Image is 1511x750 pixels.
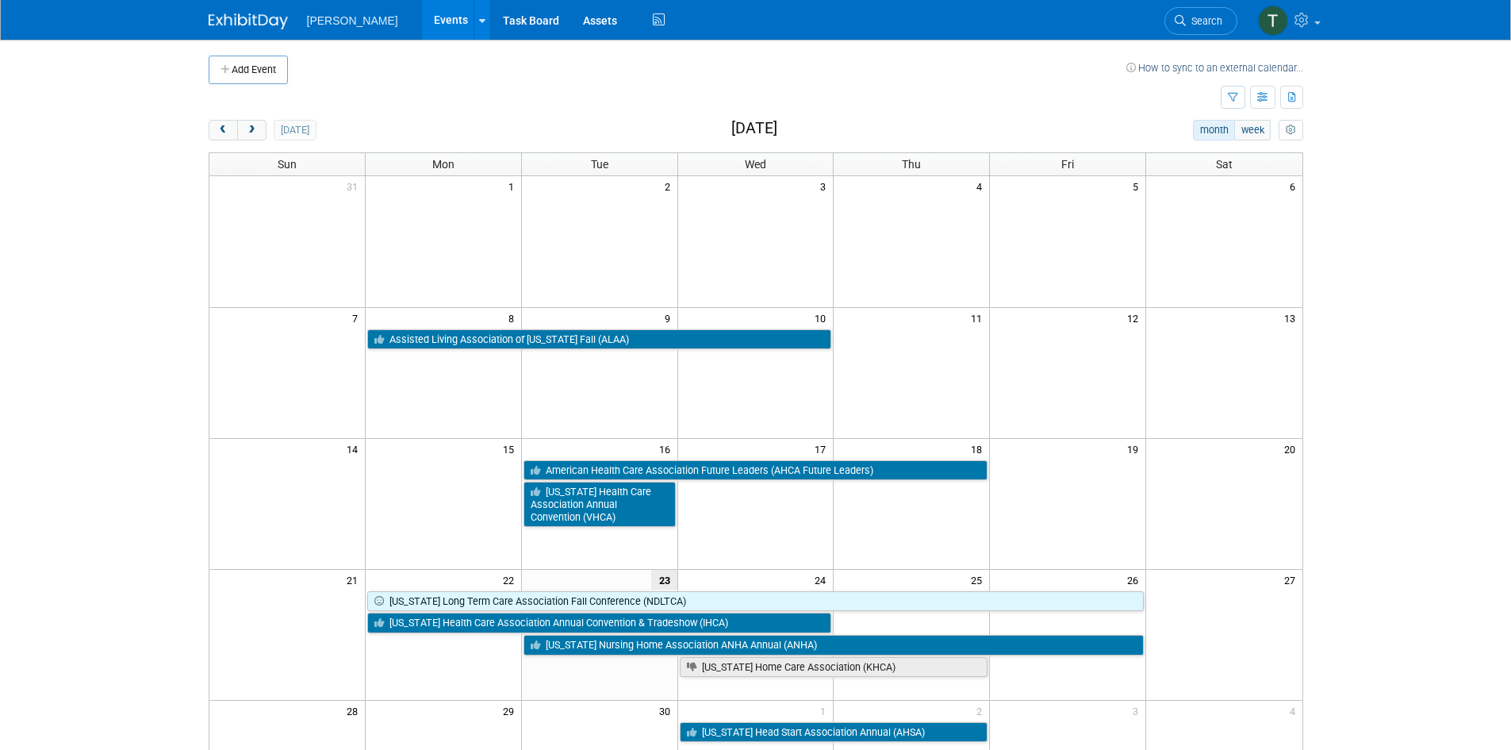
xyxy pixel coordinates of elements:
[1234,120,1271,140] button: week
[813,439,833,459] span: 17
[680,722,988,743] a: [US_STATE] Head Start Association Annual (AHSA)
[432,158,454,171] span: Mon
[819,701,833,721] span: 1
[591,158,608,171] span: Tue
[745,158,766,171] span: Wed
[1061,158,1074,171] span: Fri
[307,14,398,27] span: [PERSON_NAME]
[1288,176,1302,196] span: 6
[969,439,989,459] span: 18
[367,591,1144,612] a: [US_STATE] Long Term Care Association Fall Conference (NDLTCA)
[501,570,521,590] span: 22
[523,460,988,481] a: American Health Care Association Future Leaders (AHCA Future Leaders)
[1283,308,1302,328] span: 13
[1283,570,1302,590] span: 27
[1283,439,1302,459] span: 20
[345,701,365,721] span: 28
[345,176,365,196] span: 31
[1131,701,1145,721] span: 3
[1288,701,1302,721] span: 4
[663,176,677,196] span: 2
[523,635,1144,656] a: [US_STATE] Nursing Home Association ANHA Annual (ANHA)
[813,570,833,590] span: 24
[819,176,833,196] span: 3
[345,439,365,459] span: 14
[209,56,288,84] button: Add Event
[1286,125,1296,136] i: Personalize Calendar
[1126,570,1145,590] span: 26
[658,701,677,721] span: 30
[969,570,989,590] span: 25
[367,613,832,633] a: [US_STATE] Health Care Association Annual Convention & Tradeshow (IHCA)
[209,13,288,29] img: ExhibitDay
[345,570,365,590] span: 21
[1126,439,1145,459] span: 19
[209,120,238,140] button: prev
[658,439,677,459] span: 16
[1216,158,1233,171] span: Sat
[351,308,365,328] span: 7
[501,439,521,459] span: 15
[367,329,832,350] a: Assisted Living Association of [US_STATE] Fall (ALAA)
[507,308,521,328] span: 8
[1186,15,1222,27] span: Search
[651,570,677,590] span: 23
[975,176,989,196] span: 4
[274,120,316,140] button: [DATE]
[1279,120,1302,140] button: myCustomButton
[278,158,297,171] span: Sun
[902,158,921,171] span: Thu
[1131,176,1145,196] span: 5
[501,701,521,721] span: 29
[1126,62,1303,74] a: How to sync to an external calendar...
[523,482,676,527] a: [US_STATE] Health Care Association Annual Convention (VHCA)
[507,176,521,196] span: 1
[1164,7,1237,35] a: Search
[969,308,989,328] span: 11
[813,308,833,328] span: 10
[663,308,677,328] span: 9
[1126,308,1145,328] span: 12
[731,120,777,137] h2: [DATE]
[975,701,989,721] span: 2
[1193,120,1235,140] button: month
[237,120,267,140] button: next
[1258,6,1288,36] img: Traci Varon
[680,657,988,678] a: [US_STATE] Home Care Association (KHCA)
